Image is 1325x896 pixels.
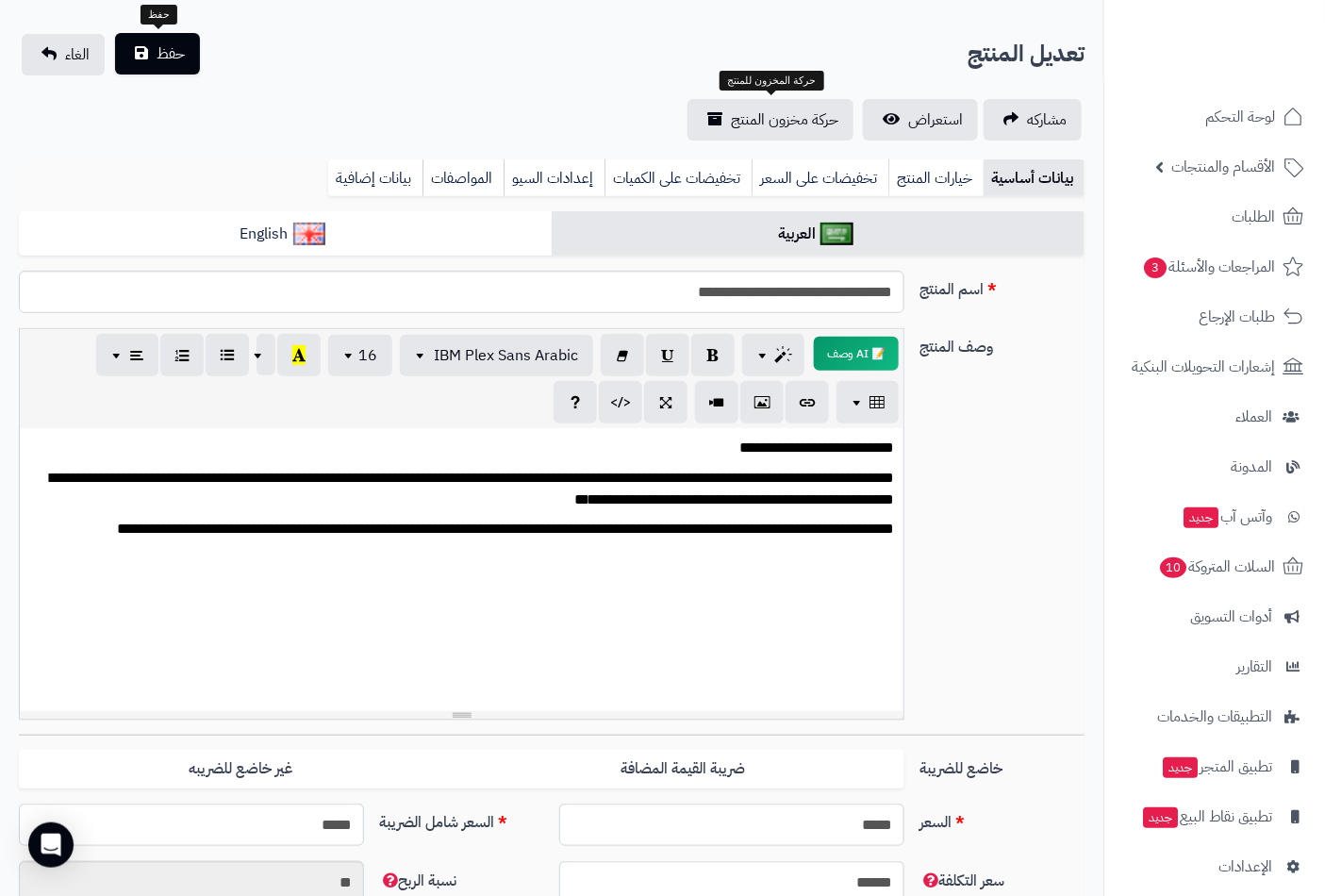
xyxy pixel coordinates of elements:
label: خاضع للضريبة [912,750,1092,780]
a: المدونة [1116,444,1314,489]
span: IBM Plex Sans Arabic [434,344,578,367]
span: جديد [1184,507,1218,528]
label: السعر شامل الضريبة [372,804,552,834]
a: تخفيضات على الكميات [605,159,752,197]
span: التطبيقات والخدمات [1157,704,1272,730]
span: حفظ [157,42,185,65]
span: حركة مخزون المنتج [731,108,838,131]
span: أدوات التسويق [1190,604,1272,630]
a: إعدادات السيو [504,159,605,197]
span: 3 [1144,257,1167,278]
a: مشاركه [984,99,1082,141]
img: English [293,223,326,245]
span: الأقسام والمنتجات [1171,154,1275,180]
label: وصف المنتج [912,328,1092,358]
span: استعراض [908,108,963,131]
div: Open Intercom Messenger [28,822,74,868]
span: إشعارات التحويلات البنكية [1132,354,1275,380]
a: استعراض [863,99,978,141]
label: غير خاضع للضريبه [19,750,461,788]
a: الإعدادات [1116,844,1314,889]
a: الغاء [22,34,105,75]
a: التطبيقات والخدمات [1116,694,1314,739]
span: تطبيق نقاط البيع [1141,804,1272,830]
a: المراجعات والأسئلة3 [1116,244,1314,290]
span: السلات المتروكة [1158,554,1275,580]
a: خيارات المنتج [888,159,984,197]
span: المدونة [1231,454,1272,480]
a: الطلبات [1116,194,1314,240]
h2: تعديل المنتج [968,35,1085,74]
span: جديد [1163,757,1198,778]
a: العملاء [1116,394,1314,440]
span: التقارير [1236,654,1272,680]
button: 📝 AI وصف [814,337,899,371]
span: 10 [1160,557,1186,578]
div: حفظ [141,5,177,25]
span: تطبيق المتجر [1161,754,1272,780]
a: أدوات التسويق [1116,594,1314,639]
label: اسم المنتج [912,271,1092,301]
button: 16 [328,335,392,376]
span: العملاء [1235,404,1272,430]
div: حركة المخزون للمنتج [720,71,823,91]
a: لوحة التحكم [1116,94,1314,140]
a: وآتس آبجديد [1116,494,1314,539]
span: 16 [358,344,377,367]
a: التقارير [1116,644,1314,689]
span: وآتس آب [1182,504,1272,530]
a: السلات المتروكة10 [1116,544,1314,589]
a: إشعارات التحويلات البنكية [1116,344,1314,390]
button: حفظ [115,33,200,75]
span: الإعدادات [1218,854,1272,880]
a: تطبيق المتجرجديد [1116,744,1314,789]
a: بيانات أساسية [984,159,1085,197]
span: طلبات الإرجاع [1199,304,1275,330]
a: بيانات إضافية [328,159,422,197]
label: السعر [912,804,1092,834]
button: IBM Plex Sans Arabic [400,335,593,376]
a: تخفيضات على السعر [752,159,888,197]
span: لوحة التحكم [1205,104,1275,130]
a: English [19,211,552,257]
span: الغاء [65,43,90,66]
span: الطلبات [1232,204,1275,230]
a: المواصفات [422,159,504,197]
span: سعر التكلفة [919,870,1004,892]
a: حركة مخزون المنتج [687,99,853,141]
span: نسبة الربح [379,870,456,892]
a: تطبيق نقاط البيعجديد [1116,794,1314,839]
a: العربية [552,211,1085,257]
span: مشاركه [1027,108,1067,131]
a: طلبات الإرجاع [1116,294,1314,340]
img: العربية [820,223,853,245]
span: جديد [1143,807,1178,828]
label: ضريبة القيمة المضافة [462,750,904,788]
span: المراجعات والأسئلة [1142,254,1275,280]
